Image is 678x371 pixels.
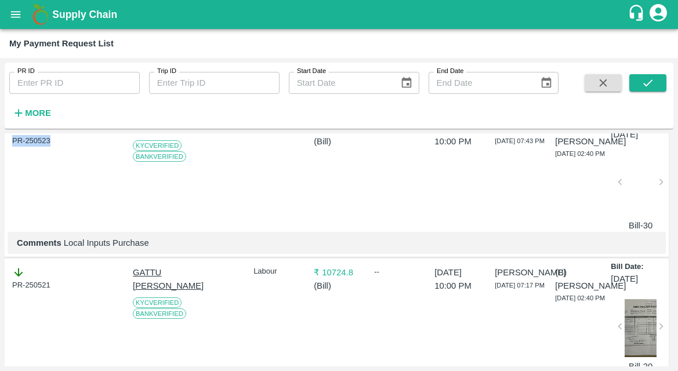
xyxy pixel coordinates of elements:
[253,266,304,277] p: Labour
[12,122,63,147] div: PR-250523
[133,140,182,151] span: KYC Verified
[555,150,605,157] span: [DATE] 02:40 PM
[25,108,51,118] strong: More
[133,151,186,162] span: Bank Verified
[133,297,182,308] span: KYC Verified
[434,266,485,292] p: [DATE] 10:00 PM
[611,261,643,272] p: Bill Date:
[9,72,140,94] input: Enter PR ID
[495,266,545,279] p: [PERSON_NAME]
[555,122,606,148] p: (B) [PERSON_NAME]
[9,36,114,51] div: My Payment Request List
[628,4,648,25] div: customer-support
[17,238,61,248] b: Comments
[535,72,557,94] button: Choose date
[297,67,326,76] label: Start Date
[495,282,545,289] span: [DATE] 07:17 PM
[314,279,364,292] p: ( Bill )
[52,9,117,20] b: Supply Chain
[396,72,418,94] button: Choose date
[374,266,425,278] div: --
[133,308,186,319] span: Bank Verified
[12,266,63,290] div: PR-250521
[9,103,54,123] button: More
[17,67,35,76] label: PR ID
[289,72,391,94] input: Start Date
[434,122,485,148] p: [DATE] 10:00 PM
[611,128,638,141] p: [DATE]
[555,266,606,292] p: (B) [PERSON_NAME]
[149,72,280,94] input: Enter Trip ID
[52,6,628,23] a: Supply Chain
[2,1,29,28] button: open drawer
[495,137,545,144] span: [DATE] 07:43 PM
[611,272,638,285] p: [DATE]
[625,219,657,232] p: Bill-30
[133,266,183,292] p: GATTU [PERSON_NAME]
[648,2,669,27] div: account of current user
[17,237,657,249] p: Local Inputs Purchase
[555,294,605,301] span: [DATE] 02:40 PM
[314,266,364,279] p: ₹ 10724.8
[429,72,531,94] input: End Date
[314,135,364,148] p: ( Bill )
[29,3,52,26] img: logo
[157,67,176,76] label: Trip ID
[437,67,463,76] label: End Date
